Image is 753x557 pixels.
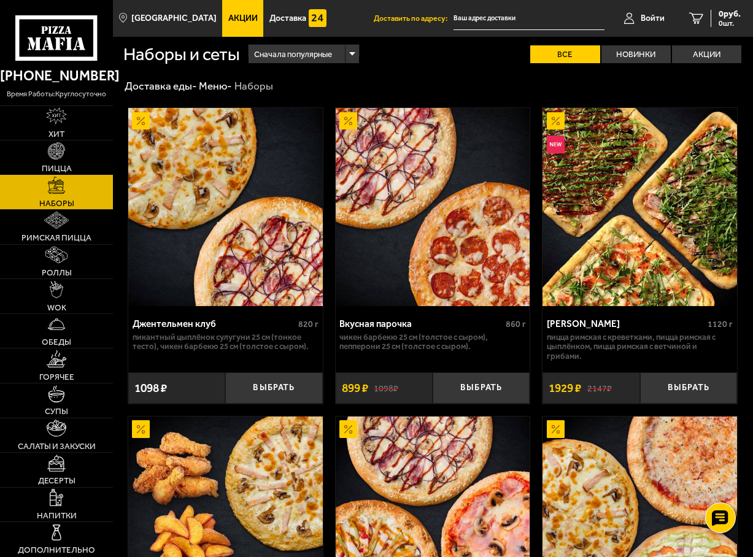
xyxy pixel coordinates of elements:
img: Акционный [339,112,357,130]
button: Выбрать [225,372,322,404]
div: [PERSON_NAME] [547,318,705,329]
span: Десерты [38,477,75,485]
s: 1098 ₽ [374,383,398,394]
span: Салаты и закуски [18,442,96,451]
span: Пицца [42,164,72,173]
span: 1098 ₽ [134,382,167,394]
img: Новинка [547,136,565,153]
span: Обеды [42,338,71,347]
a: АкционныйВкусная парочка [336,108,530,306]
span: Римская пицца [21,234,91,242]
span: 1929 ₽ [549,382,581,394]
span: [GEOGRAPHIC_DATA] [131,14,217,23]
span: 0 руб. [719,10,741,18]
span: WOK [47,304,66,312]
span: Хит [48,130,64,139]
span: Напитки [37,512,77,520]
span: Доставка [269,14,306,23]
p: Чикен Барбекю 25 см (толстое с сыром), Пепперони 25 см (толстое с сыром). [339,332,525,351]
span: 1120 г [708,319,733,329]
span: Наборы [39,199,74,208]
h1: Наборы и сеты [123,45,240,63]
img: Мама Миа [543,108,737,306]
a: АкционныйДжентельмен клуб [128,108,323,306]
p: Пицца Римская с креветками, Пицца Римская с цыплёнком, Пицца Римская с ветчиной и грибами. [547,332,733,361]
div: Вкусная парочка [339,318,502,329]
div: Наборы [234,79,273,93]
img: Акционный [547,420,565,438]
p: Пикантный цыплёнок сулугуни 25 см (тонкое тесто), Чикен Барбекю 25 см (толстое с сыром). [133,332,319,351]
input: Ваш адрес доставки [454,7,604,30]
span: Роллы [42,269,72,277]
img: 15daf4d41897b9f0e9f617042186c801.svg [309,9,326,27]
span: Дополнительно [18,546,95,555]
span: Войти [641,14,665,23]
span: Сначала популярные [254,43,332,65]
span: 0 шт. [719,20,741,27]
img: Акционный [132,112,150,130]
img: Акционный [339,420,357,438]
span: Акции [228,14,258,23]
a: Меню- [199,80,232,92]
label: Новинки [601,45,671,63]
img: Джентельмен клуб [128,108,323,306]
button: Выбрать [433,372,530,404]
label: Акции [672,45,741,63]
label: Все [530,45,600,63]
a: Доставка еды- [125,80,197,92]
span: Супы [45,407,68,416]
button: Выбрать [640,372,737,404]
div: Джентельмен клуб [133,318,295,329]
a: АкционныйНовинкаМама Миа [543,108,737,306]
span: Горячее [39,373,74,382]
img: Акционный [547,112,565,130]
img: Акционный [132,420,150,438]
span: 899 ₽ [342,382,368,394]
span: 820 г [298,319,319,329]
span: 860 г [506,319,526,329]
s: 2147 ₽ [587,383,612,394]
span: Доставить по адресу: [374,15,454,22]
img: Вкусная парочка [336,108,530,306]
